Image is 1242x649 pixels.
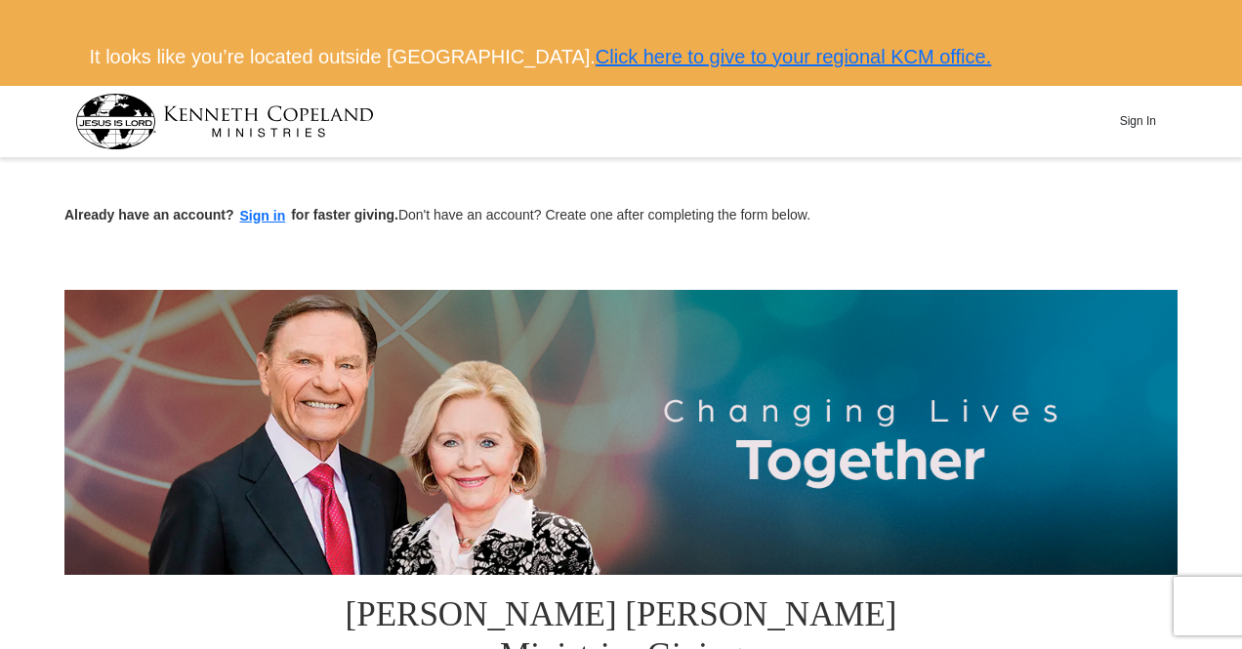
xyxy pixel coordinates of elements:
[64,207,398,223] strong: Already have an account? for faster giving.
[64,205,1178,227] p: Don't have an account? Create one after completing the form below.
[596,46,991,67] a: Click here to give to your regional KCM office.
[75,28,1168,86] div: It looks like you’re located outside [GEOGRAPHIC_DATA].
[1108,106,1167,137] button: Sign In
[75,94,374,149] img: kcm-header-logo.svg
[234,205,292,227] button: Sign in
